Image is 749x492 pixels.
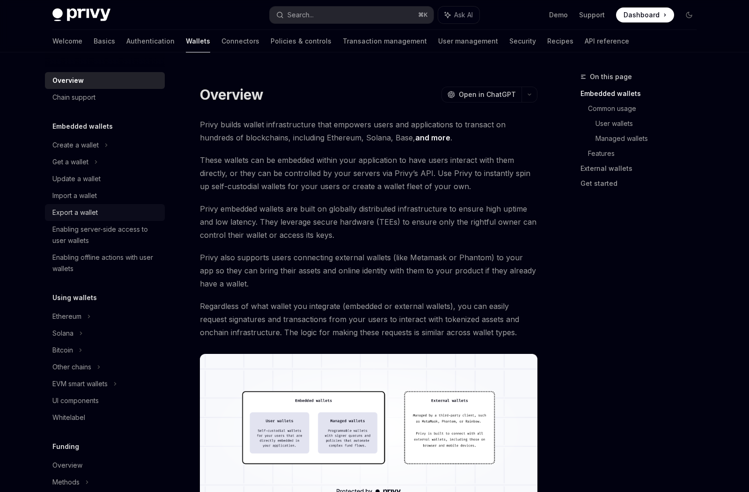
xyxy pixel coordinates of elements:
[616,7,674,22] a: Dashboard
[45,221,165,249] a: Enabling server-side access to user wallets
[270,7,433,23] button: Search...⌘K
[45,409,165,426] a: Whitelabel
[52,30,82,52] a: Welcome
[52,156,88,168] div: Get a wallet
[509,30,536,52] a: Security
[45,187,165,204] a: Import a wallet
[590,71,632,82] span: On this page
[200,154,537,193] span: These wallets can be embedded within your application to have users interact with them directly, ...
[438,7,479,23] button: Ask AI
[547,30,573,52] a: Recipes
[415,133,450,143] a: and more
[200,202,537,242] span: Privy embedded wallets are built on globally distributed infrastructure to ensure high uptime and...
[52,441,79,452] h5: Funding
[580,161,704,176] a: External wallets
[52,345,73,356] div: Bitcoin
[454,10,473,20] span: Ask AI
[549,10,568,20] a: Demo
[52,224,159,246] div: Enabling server-side access to user wallets
[52,173,101,184] div: Update a wallet
[52,311,81,322] div: Ethereum
[580,176,704,191] a: Get started
[441,87,521,103] button: Open in ChatGPT
[94,30,115,52] a: Basics
[45,392,165,409] a: UI components
[221,30,259,52] a: Connectors
[585,30,629,52] a: API reference
[45,89,165,106] a: Chain support
[271,30,331,52] a: Policies & controls
[52,92,95,103] div: Chain support
[200,251,537,290] span: Privy also supports users connecting external wallets (like Metamask or Phantom) to your app so t...
[624,10,660,20] span: Dashboard
[126,30,175,52] a: Authentication
[52,140,99,151] div: Create a wallet
[580,86,704,101] a: Embedded wallets
[45,204,165,221] a: Export a wallet
[52,328,73,339] div: Solana
[52,395,99,406] div: UI components
[45,457,165,474] a: Overview
[52,190,97,201] div: Import a wallet
[418,11,428,19] span: ⌘ K
[200,300,537,339] span: Regardless of what wallet you integrate (embedded or external wallets), you can easily request si...
[52,252,159,274] div: Enabling offline actions with user wallets
[595,131,704,146] a: Managed wallets
[200,86,263,103] h1: Overview
[52,121,113,132] h5: Embedded wallets
[52,207,98,218] div: Export a wallet
[52,8,110,22] img: dark logo
[200,118,537,144] span: Privy builds wallet infrastructure that empowers users and applications to transact on hundreds o...
[343,30,427,52] a: Transaction management
[52,361,91,373] div: Other chains
[287,9,314,21] div: Search...
[588,146,704,161] a: Features
[45,170,165,187] a: Update a wallet
[588,101,704,116] a: Common usage
[438,30,498,52] a: User management
[186,30,210,52] a: Wallets
[52,378,108,389] div: EVM smart wallets
[579,10,605,20] a: Support
[682,7,697,22] button: Toggle dark mode
[52,460,82,471] div: Overview
[45,249,165,277] a: Enabling offline actions with user wallets
[52,477,80,488] div: Methods
[459,90,516,99] span: Open in ChatGPT
[45,72,165,89] a: Overview
[52,75,84,86] div: Overview
[52,412,85,423] div: Whitelabel
[52,292,97,303] h5: Using wallets
[595,116,704,131] a: User wallets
